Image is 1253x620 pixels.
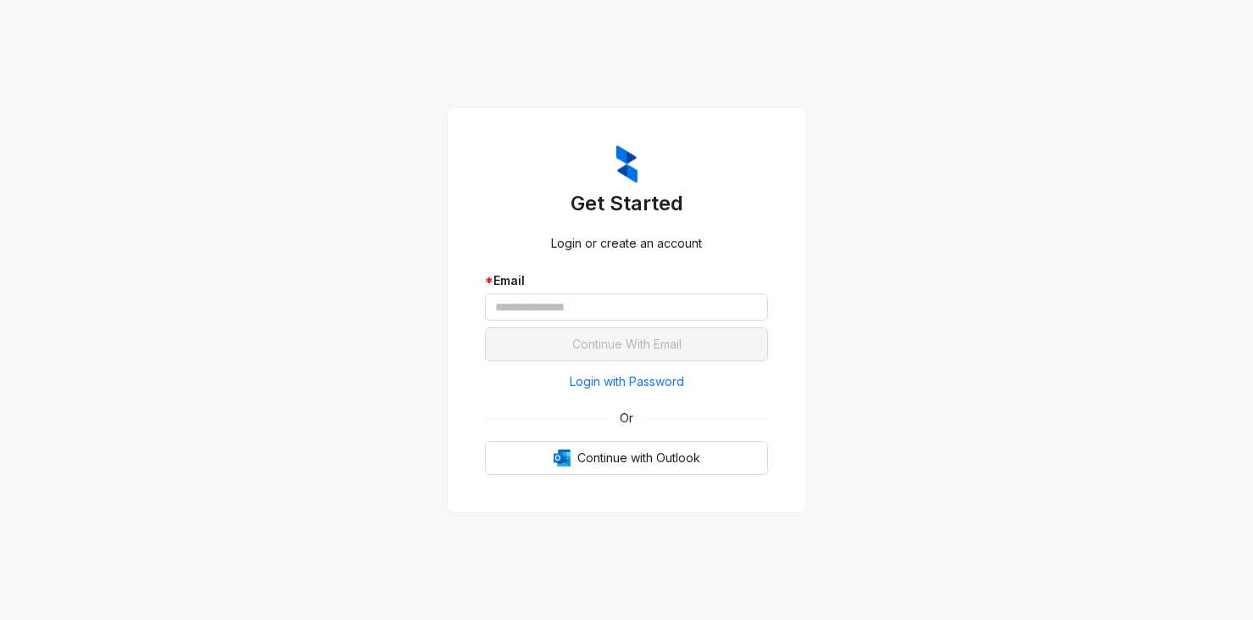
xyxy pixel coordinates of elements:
img: ZumaIcon [616,145,638,184]
button: OutlookContinue with Outlook [485,441,768,475]
span: Login with Password [570,372,684,391]
h3: Get Started [485,190,768,217]
span: Or [608,409,645,427]
div: Login or create an account [485,234,768,253]
button: Login with Password [485,368,768,395]
span: Continue with Outlook [577,449,700,467]
button: Continue With Email [485,327,768,361]
img: Outlook [554,450,571,466]
div: Email [485,271,768,290]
